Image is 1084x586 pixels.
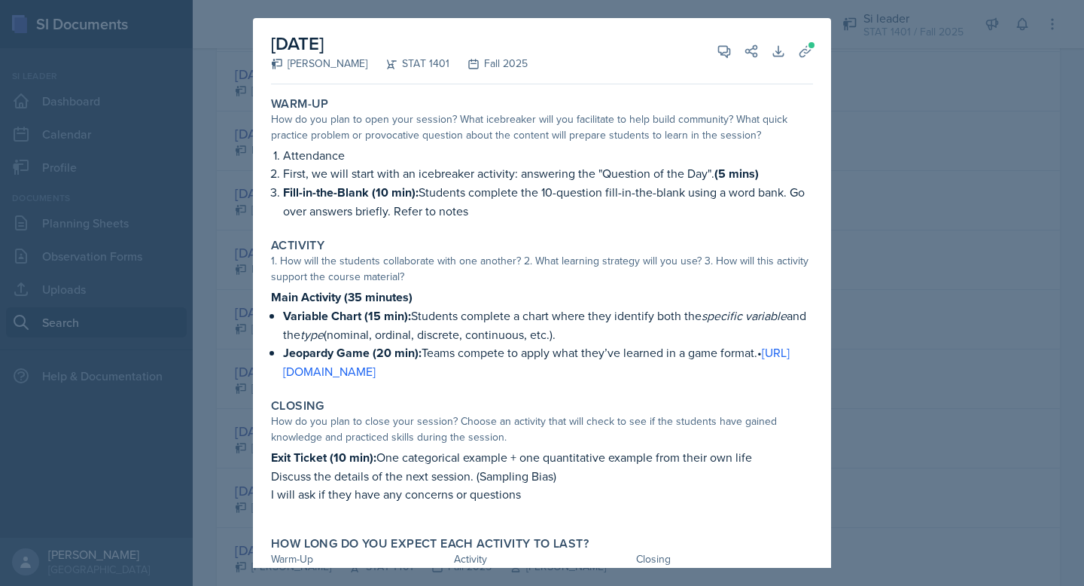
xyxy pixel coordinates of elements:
[271,414,813,445] div: How do you plan to close your session? Choose an activity that will check to see if the students ...
[283,344,422,362] strong: Jeopardy Game (20 min):
[283,183,813,220] p: Students complete the 10-question fill-in-the-blank using a word bank. Go over answers briefly. R...
[271,30,528,57] h2: [DATE]
[271,56,367,72] div: [PERSON_NAME]
[271,398,324,414] label: Closing
[271,111,813,143] div: How do you plan to open your session? What icebreaker will you facilitate to help build community...
[271,448,813,467] p: One categorical example + one quantitative example from their own life
[283,343,813,380] p: Teams compete to apply what they’ve learned in a game format.•
[636,551,813,567] div: Closing
[271,536,589,551] label: How long do you expect each activity to last?
[283,307,813,343] p: Students complete a chart where they identify both the and the (nominal, ordinal, discrete, conti...
[300,326,324,343] em: type
[714,165,759,182] strong: (5 mins)
[283,184,419,201] strong: Fill-in-the-Blank (10 min):
[283,164,813,183] p: First, we will start with an icebreaker activity: answering the "Question of the Day".
[454,551,631,567] div: Activity
[449,56,528,72] div: Fall 2025
[271,238,324,253] label: Activity
[271,253,813,285] div: 1. How will the students collaborate with one another? 2. What learning strategy will you use? 3....
[271,449,376,466] strong: Exit Ticket (10 min):
[367,56,449,72] div: STAT 1401
[271,485,813,503] p: I will ask if they have any concerns or questions
[271,467,813,485] p: Discuss the details of the next session. (Sampling Bias)
[283,146,813,164] p: Attendance
[702,307,787,324] em: specific variable
[271,96,329,111] label: Warm-Up
[271,288,413,306] strong: Main Activity (35 minutes)
[271,551,448,567] div: Warm-Up
[283,307,411,325] strong: Variable Chart (15 min):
